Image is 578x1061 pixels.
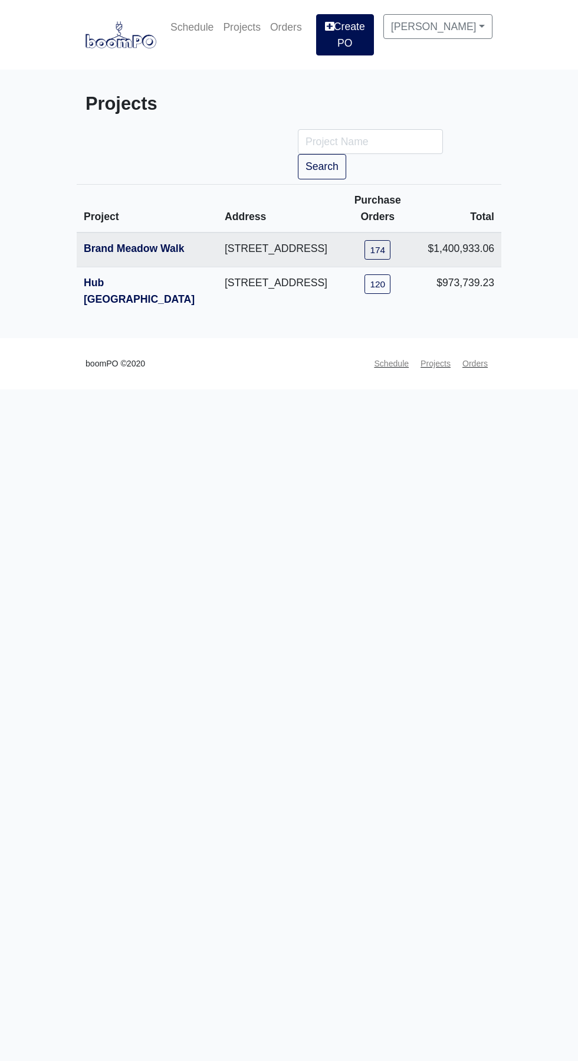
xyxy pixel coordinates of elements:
a: Brand Meadow Walk [84,243,184,254]
a: Orders [265,14,307,40]
a: Create PO [316,14,374,55]
td: $973,739.23 [421,267,501,315]
button: Search [298,154,346,179]
a: Hub [GEOGRAPHIC_DATA] [84,277,195,305]
h3: Projects [86,93,280,115]
img: boomPO [86,21,156,48]
td: [STREET_ADDRESS] [218,232,334,267]
a: [PERSON_NAME] [383,14,492,39]
a: 174 [364,240,390,260]
td: [STREET_ADDRESS] [218,267,334,315]
a: Projects [416,352,455,375]
small: boomPO ©2020 [86,357,145,371]
th: Purchase Orders [334,184,421,232]
a: Projects [218,14,265,40]
input: Project Name [298,129,443,154]
a: 120 [364,274,390,294]
a: Schedule [369,352,413,375]
th: Total [421,184,501,232]
a: Orders [458,352,492,375]
td: $1,400,933.06 [421,232,501,267]
a: Schedule [166,14,218,40]
th: Project [77,184,218,232]
th: Address [218,184,334,232]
